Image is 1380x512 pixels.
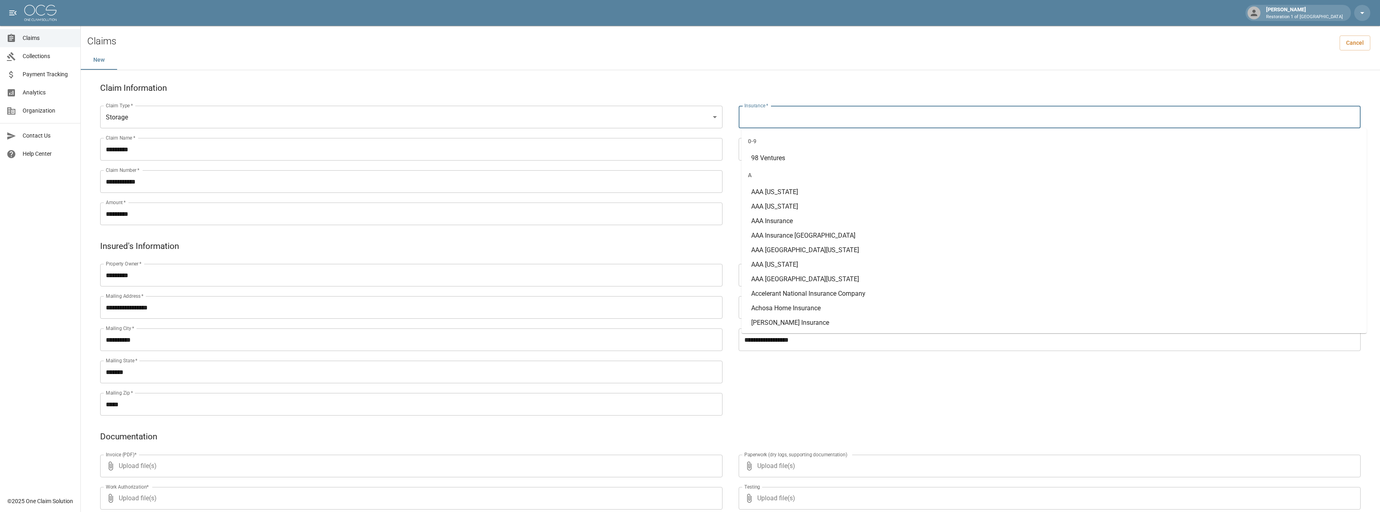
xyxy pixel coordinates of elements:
[24,5,57,21] img: ocs-logo-white-transparent.png
[81,50,1380,70] div: dynamic tabs
[751,319,829,326] span: [PERSON_NAME] Insurance
[751,217,793,225] span: AAA Insurance
[106,389,133,396] label: Mailing Zip
[744,102,768,109] label: Insurance
[23,88,74,97] span: Analytics
[5,5,21,21] button: open drawer
[87,36,116,47] h2: Claims
[741,132,1367,151] div: 0-9
[751,154,785,162] span: 98 Ventures
[100,106,723,128] div: Storage
[23,52,74,61] span: Collections
[751,203,798,210] span: AAA [US_STATE]
[751,232,855,239] span: AAA Insurance [GEOGRAPHIC_DATA]
[106,483,149,490] label: Work Authorization*
[106,134,135,141] label: Claim Name
[1340,36,1370,50] a: Cancel
[751,188,798,196] span: AAA [US_STATE]
[119,455,701,477] span: Upload file(s)
[106,199,126,206] label: Amount
[106,167,139,173] label: Claim Number
[106,260,142,267] label: Property Owner
[119,487,701,510] span: Upload file(s)
[757,487,1339,510] span: Upload file(s)
[751,275,859,283] span: AAA [GEOGRAPHIC_DATA][US_STATE]
[757,455,1339,477] span: Upload file(s)
[106,357,137,364] label: Mailing State
[741,165,1367,185] div: A
[751,261,798,268] span: AAA [US_STATE]
[23,150,74,158] span: Help Center
[751,290,865,297] span: Accelerant National Insurance Company
[7,497,73,505] div: © 2025 One Claim Solution
[23,132,74,140] span: Contact Us
[751,246,859,254] span: AAA [GEOGRAPHIC_DATA][US_STATE]
[23,34,74,42] span: Claims
[106,102,133,109] label: Claim Type
[23,107,74,115] span: Organization
[744,483,760,490] label: Testing
[106,325,134,332] label: Mailing City
[751,304,821,312] span: Achosa Home Insurance
[106,451,137,458] label: Invoice (PDF)*
[1263,6,1346,20] div: [PERSON_NAME]
[81,50,117,70] button: New
[23,70,74,79] span: Payment Tracking
[744,451,847,458] label: Paperwork (dry logs, supporting documentation)
[106,293,143,299] label: Mailing Address
[1266,14,1343,21] p: Restoration 1 of [GEOGRAPHIC_DATA]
